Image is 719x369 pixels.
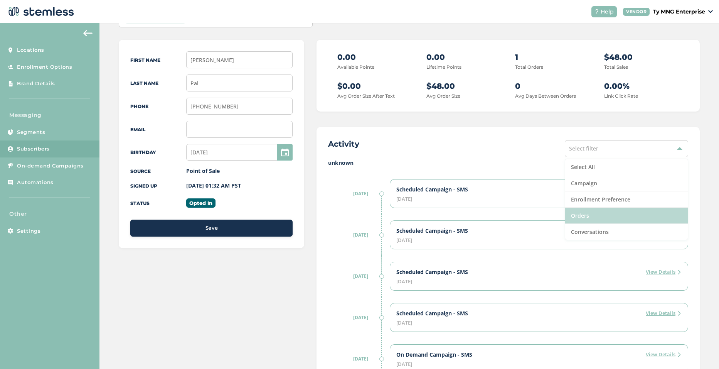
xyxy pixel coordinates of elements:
[565,191,688,208] li: Enrollment Preference
[205,224,218,232] span: Save
[594,9,599,14] img: icon-help-white-03924b79.svg
[653,8,705,16] p: Ty MNG Enterprise
[328,190,381,197] label: [DATE]
[396,238,682,243] div: [DATE]
[677,270,682,274] img: icon-arrow-right-e68ea530.svg
[130,220,293,237] button: Save
[515,64,543,70] label: Total Orders
[426,64,461,70] label: Lifetime Points
[17,80,55,88] span: Brand Details
[17,63,72,71] span: Enrollment Options
[604,93,638,99] label: Link Click Rate
[337,64,374,70] label: Available Points
[130,57,160,63] label: First Name
[186,167,220,174] label: Point of Sale
[565,224,688,240] li: Conversations
[130,103,148,109] label: Phone
[328,314,381,321] label: [DATE]
[17,129,45,136] span: Segments
[677,352,682,357] img: icon-arrow-right-e68ea530.svg
[337,93,395,99] label: Avg Order Size After Text
[396,279,682,284] div: [DATE]
[130,200,150,206] label: Status
[17,46,44,54] span: Locations
[515,93,576,99] label: Avg Days Between Orders
[623,8,650,16] div: VENDOR
[604,51,679,63] p: $48.00
[130,183,157,189] label: Signed up
[601,8,614,16] span: Help
[396,351,472,359] label: On Demand Campaign - SMS
[646,268,682,276] label: View Details
[17,227,40,235] span: Settings
[6,4,74,19] img: logo-dark-0685b13c.svg
[130,127,145,132] label: Email
[328,273,381,280] label: [DATE]
[17,179,54,186] span: Automations
[17,145,50,153] span: Subscribers
[328,139,359,149] h2: Activity
[646,310,682,317] label: View Details
[604,80,679,92] p: 0.00%
[186,182,241,189] label: [DATE] 01:32 AM PST
[680,332,719,369] iframe: Chat Widget
[646,351,682,359] label: View Details
[17,162,84,170] span: On-demand Campaigns
[426,80,501,92] p: $48.00
[328,355,381,362] label: [DATE]
[569,145,598,152] span: Select filter
[396,196,682,201] div: [DATE]
[426,51,501,63] p: 0.00
[396,310,468,317] label: Scheduled Campaign - SMS
[604,64,628,70] label: Total Sales
[396,268,468,276] label: Scheduled Campaign - SMS
[337,80,412,92] p: $0.00
[396,186,468,193] label: Scheduled Campaign - SMS
[130,168,151,174] label: Source
[83,30,93,36] img: icon-arrow-back-accent-c549486e.svg
[186,198,216,208] label: Opted In
[565,175,688,191] li: Campaign
[515,51,590,63] p: 1
[515,80,590,92] p: 0
[130,149,156,155] label: Birthday
[708,10,713,13] img: icon_down-arrow-small-66adaf34.svg
[186,144,293,161] input: MM/DD/YYYY
[130,80,158,86] label: Last Name
[396,227,468,235] label: Scheduled Campaign - SMS
[677,311,682,316] img: icon-arrow-right-e68ea530.svg
[565,208,688,224] li: Orders
[396,362,682,367] div: [DATE]
[337,51,412,63] p: 0.00
[328,159,688,167] label: unknown
[396,320,682,325] div: [DATE]
[328,232,381,239] label: [DATE]
[565,159,688,175] li: Select All
[426,93,460,99] label: Avg Order Size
